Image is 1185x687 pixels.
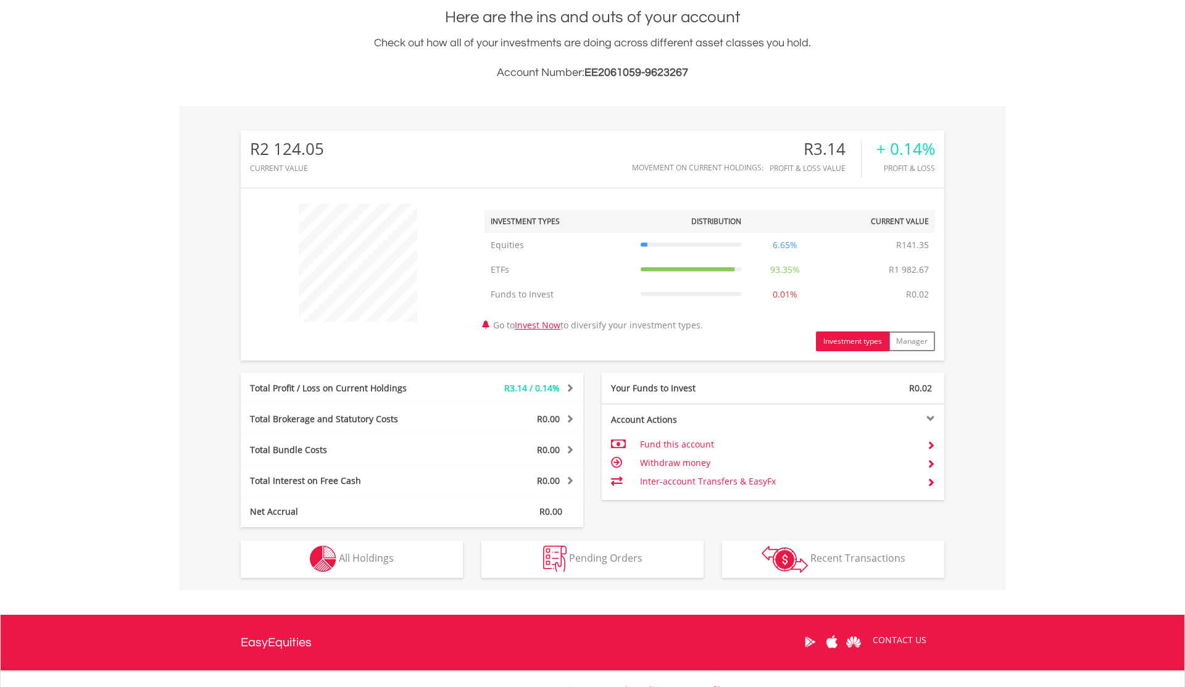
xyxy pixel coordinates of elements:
[822,210,935,233] th: Current Value
[890,233,935,257] td: R141.35
[747,257,823,282] td: 93.35%
[241,64,944,81] h3: Account Number:
[539,506,562,517] span: R0.00
[821,623,842,661] a: Apple
[241,6,944,28] h1: Here are the ins and outs of your account
[909,382,932,394] span: R0.02
[900,282,935,307] td: R0.02
[241,382,441,394] div: Total Profit / Loss on Current Holdings
[640,435,917,454] td: Fund this account
[876,164,935,172] div: Profit & Loss
[484,210,634,233] th: Investment Types
[241,506,441,518] div: Net Accrual
[770,140,861,158] div: R3.14
[864,623,935,657] a: CONTACT US
[537,475,560,486] span: R0.00
[842,623,864,661] a: Huawei
[241,444,441,456] div: Total Bundle Costs
[339,551,394,565] span: All Holdings
[889,331,935,351] button: Manager
[602,382,773,394] div: Your Funds to Invest
[241,541,463,578] button: All Holdings
[762,546,808,573] img: transactions-zar-wht.png
[722,541,944,578] button: Recent Transactions
[747,282,823,307] td: 0.01%
[799,623,821,661] a: Google Play
[241,413,441,425] div: Total Brokerage and Statutory Costs
[770,164,861,172] div: Profit & Loss Value
[481,541,704,578] button: Pending Orders
[484,257,634,282] td: ETFs
[569,551,642,565] span: Pending Orders
[310,546,336,572] img: holdings-wht.png
[250,164,324,172] div: CURRENT VALUE
[747,233,823,257] td: 6.65%
[537,444,560,456] span: R0.00
[241,475,441,487] div: Total Interest on Free Cash
[816,331,889,351] button: Investment types
[250,140,324,158] div: R2 124.05
[515,319,560,331] a: Invest Now
[584,67,688,78] span: EE2061059-9623267
[543,546,567,572] img: pending_instructions-wht.png
[876,140,935,158] div: + 0.14%
[691,216,741,227] div: Distribution
[810,551,905,565] span: Recent Transactions
[241,615,312,670] a: EasyEquities
[883,257,935,282] td: R1 982.67
[484,233,634,257] td: Equities
[484,282,634,307] td: Funds to Invest
[632,164,763,172] div: Movement on Current Holdings:
[640,472,917,491] td: Inter-account Transfers & EasyFx
[504,382,560,394] span: R3.14 / 0.14%
[241,35,944,81] div: Check out how all of your investments are doing across different asset classes you hold.
[602,414,773,426] div: Account Actions
[475,198,944,351] div: Go to to diversify your investment types.
[640,454,917,472] td: Withdraw money
[537,413,560,425] span: R0.00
